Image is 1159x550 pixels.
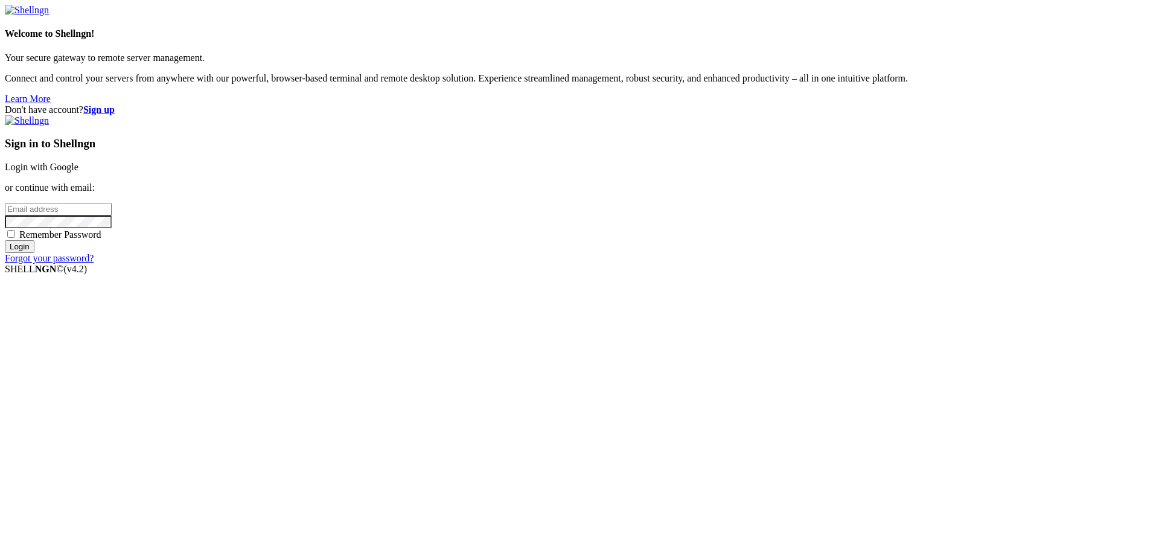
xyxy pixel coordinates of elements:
input: Login [5,240,34,253]
a: Sign up [83,104,115,115]
h4: Welcome to Shellngn! [5,28,1154,39]
span: SHELL © [5,264,87,274]
p: Your secure gateway to remote server management. [5,53,1154,63]
div: Don't have account? [5,104,1154,115]
p: or continue with email: [5,182,1154,193]
input: Email address [5,203,112,216]
a: Learn More [5,94,51,104]
a: Forgot your password? [5,253,94,263]
span: Remember Password [19,229,101,240]
img: Shellngn [5,115,49,126]
img: Shellngn [5,5,49,16]
p: Connect and control your servers from anywhere with our powerful, browser-based terminal and remo... [5,73,1154,84]
a: Login with Google [5,162,78,172]
input: Remember Password [7,230,15,238]
b: NGN [35,264,57,274]
h3: Sign in to Shellngn [5,137,1154,150]
span: 4.2.0 [64,264,88,274]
